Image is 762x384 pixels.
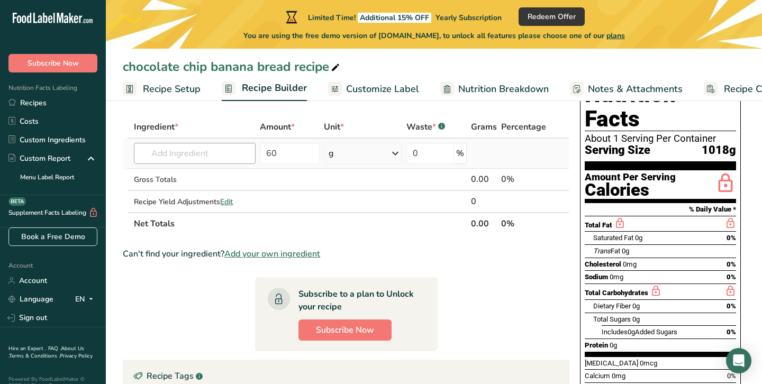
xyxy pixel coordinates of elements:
[585,203,736,216] section: % Daily Value *
[8,197,26,206] div: BETA
[8,290,53,308] a: Language
[224,248,320,260] span: Add your own ingredient
[328,77,419,101] a: Customize Label
[134,121,178,133] span: Ingredient
[640,359,657,367] span: 0mcg
[134,174,256,185] div: Gross Totals
[593,234,633,242] span: Saturated Fat
[123,77,201,101] a: Recipe Setup
[585,83,736,131] h1: Nutrition Facts
[123,248,569,260] div: Can't find your ingredient?
[243,30,625,41] span: You are using the free demo version of [DOMAIN_NAME], to unlock all features please choose one of...
[8,54,97,72] button: Subscribe Now
[593,247,620,255] span: Fat
[585,221,612,229] span: Total Fat
[585,273,608,281] span: Sodium
[727,273,736,281] span: 0%
[458,82,549,96] span: Nutrition Breakdown
[622,247,629,255] span: 0g
[471,173,497,186] div: 0.00
[519,7,585,26] button: Redeem Offer
[134,143,256,164] input: Add Ingredient
[440,77,549,101] a: Nutrition Breakdown
[358,13,431,23] span: Additional 15% OFF
[242,81,307,95] span: Recipe Builder
[298,288,416,313] div: Subscribe to a plan to Unlock your recipe
[585,359,638,367] span: [MEDICAL_DATA]
[702,144,736,157] span: 1018g
[501,121,546,133] span: Percentage
[143,82,201,96] span: Recipe Setup
[8,153,70,164] div: Custom Report
[606,31,625,41] span: plans
[585,289,648,297] span: Total Carbohydrates
[222,76,307,102] a: Recipe Builder
[588,82,683,96] span: Notes & Attachments
[727,260,736,268] span: 0%
[528,11,576,22] span: Redeem Offer
[628,328,635,336] span: 0g
[499,212,548,234] th: 0%
[585,172,676,182] div: Amount Per Serving
[48,345,61,352] a: FAQ .
[585,144,650,157] span: Serving Size
[585,372,610,380] span: Calcium
[284,11,502,23] div: Limited Time!
[436,13,502,23] span: Yearly Subscription
[610,273,623,281] span: 0mg
[623,260,637,268] span: 0mg
[471,121,497,133] span: Grams
[346,82,419,96] span: Customize Label
[632,315,640,323] span: 0g
[469,212,499,234] th: 0.00
[132,212,469,234] th: Net Totals
[134,196,256,207] div: Recipe Yield Adjustments
[28,58,79,69] span: Subscribe Now
[471,195,497,208] div: 0
[329,147,334,160] div: g
[727,302,736,310] span: 0%
[75,293,97,306] div: EN
[610,341,617,349] span: 0g
[727,328,736,336] span: 0%
[123,57,342,76] div: chocolate chip banana bread recipe
[602,328,677,336] span: Includes Added Sugars
[8,345,46,352] a: Hire an Expert .
[570,77,683,101] a: Notes & Attachments
[635,234,642,242] span: 0g
[501,173,546,186] div: 0%
[585,260,621,268] span: Cholesterol
[316,324,374,336] span: Subscribe Now
[220,197,233,207] span: Edit
[8,227,97,246] a: Book a Free Demo
[406,121,445,133] div: Waste
[612,372,625,380] span: 0mg
[585,133,736,144] div: About 1 Serving Per Container
[60,352,93,360] a: Privacy Policy
[260,121,295,133] span: Amount
[324,121,344,133] span: Unit
[727,372,736,380] span: 0%
[593,247,611,255] i: Trans
[585,341,608,349] span: Protein
[593,315,631,323] span: Total Sugars
[8,345,84,360] a: About Us .
[593,302,631,310] span: Dietary Fiber
[727,234,736,242] span: 0%
[585,182,676,198] div: Calories
[9,352,60,360] a: Terms & Conditions .
[726,348,751,373] div: Open Intercom Messenger
[298,319,392,341] button: Subscribe Now
[632,302,640,310] span: 0g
